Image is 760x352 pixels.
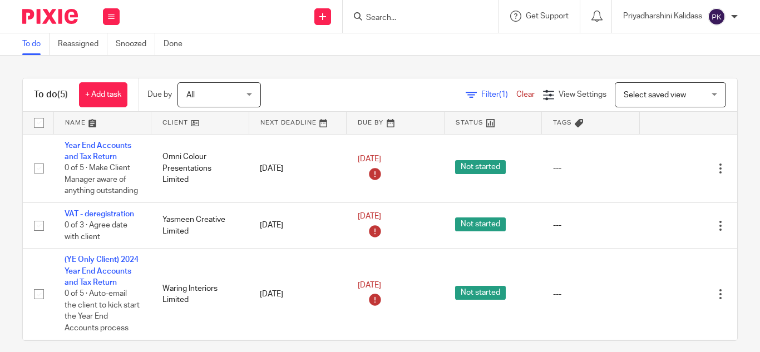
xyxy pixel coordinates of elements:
td: Waring Interiors Limited [151,249,249,340]
td: Yasmeen Creative Limited [151,202,249,248]
span: View Settings [559,91,606,98]
span: 0 of 5 · Make Client Manager aware of anything outstanding [65,164,138,195]
img: Pixie [22,9,78,24]
span: All [186,91,195,99]
p: Priyadharshini Kalidass [623,11,702,22]
h1: To do [34,89,68,101]
p: Due by [147,89,172,100]
span: (1) [499,91,508,98]
img: svg%3E [708,8,726,26]
a: Snoozed [116,33,155,55]
div: --- [553,289,629,300]
span: Tags [553,120,572,126]
td: [DATE] [249,202,347,248]
span: [DATE] [358,281,381,289]
a: Reassigned [58,33,107,55]
div: --- [553,220,629,231]
a: VAT - deregistration [65,210,134,218]
span: [DATE] [358,156,381,163]
td: [DATE] [249,249,347,340]
td: Omni Colour Presentations Limited [151,134,249,202]
span: Select saved view [624,91,686,99]
a: To do [22,33,50,55]
span: Not started [455,160,506,174]
span: (5) [57,90,68,99]
span: [DATE] [358,213,381,221]
a: Clear [516,91,535,98]
input: Search [365,13,465,23]
a: Year End Accounts and Tax Return [65,142,131,161]
td: [DATE] [249,134,347,202]
a: Done [164,33,191,55]
span: Get Support [526,12,569,20]
a: + Add task [79,82,127,107]
div: --- [553,163,629,174]
span: 0 of 3 · Agree date with client [65,221,127,241]
span: Not started [455,286,506,300]
span: 0 of 5 · Auto-email the client to kick start the Year End Accounts process [65,290,140,333]
a: (YE Only Client) 2024 Year End Accounts and Tax Return [65,256,139,286]
span: Filter [481,91,516,98]
span: Not started [455,217,506,231]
